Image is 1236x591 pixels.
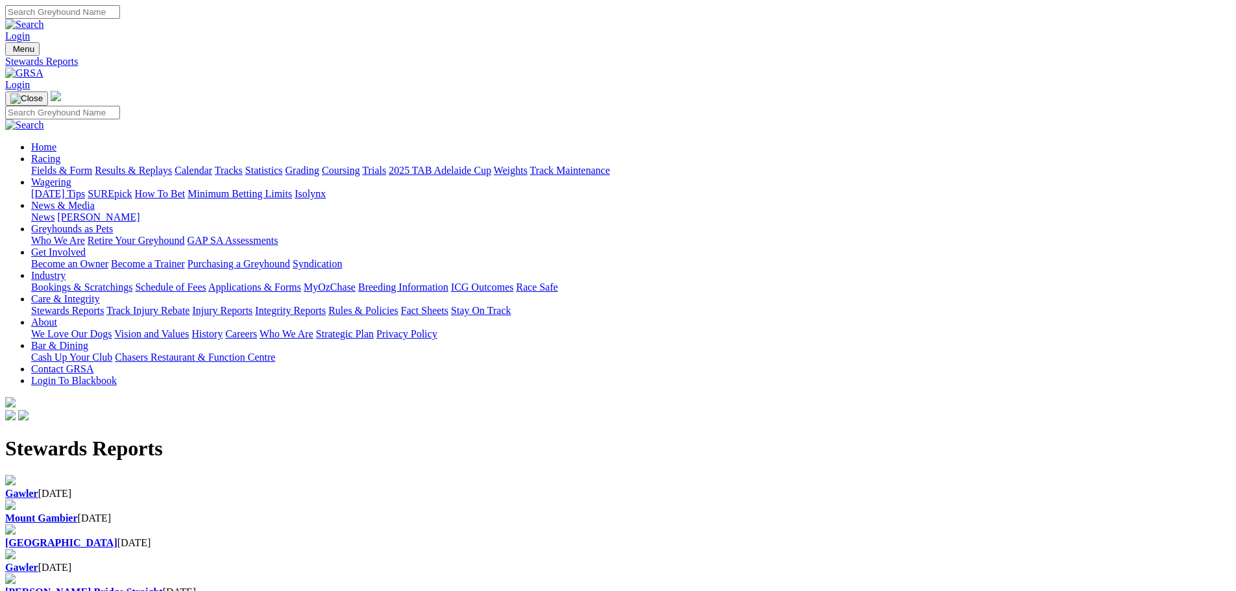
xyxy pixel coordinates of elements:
[31,211,1231,223] div: News & Media
[192,305,252,316] a: Injury Reports
[5,549,16,559] img: file-red.svg
[358,282,448,293] a: Breeding Information
[516,282,557,293] a: Race Safe
[88,188,132,199] a: SUREpick
[188,235,278,246] a: GAP SA Assessments
[295,188,326,199] a: Isolynx
[188,258,290,269] a: Purchasing a Greyhound
[451,305,511,316] a: Stay On Track
[31,258,1231,270] div: Get Involved
[31,352,112,363] a: Cash Up Your Club
[31,317,57,328] a: About
[31,200,95,211] a: News & Media
[5,30,30,42] a: Login
[191,328,223,339] a: History
[5,79,30,90] a: Login
[18,410,29,420] img: twitter.svg
[115,352,275,363] a: Chasers Restaurant & Function Centre
[5,513,78,524] a: Mount Gambier
[5,42,40,56] button: Toggle navigation
[5,119,44,131] img: Search
[5,500,16,510] img: file-red.svg
[57,211,139,223] a: [PERSON_NAME]
[13,44,34,54] span: Menu
[376,328,437,339] a: Privacy Policy
[31,328,1231,340] div: About
[188,188,292,199] a: Minimum Betting Limits
[5,537,1231,549] div: [DATE]
[322,165,360,176] a: Coursing
[31,328,112,339] a: We Love Our Dogs
[135,188,186,199] a: How To Bet
[5,562,38,573] a: Gawler
[31,235,1231,247] div: Greyhounds as Pets
[31,176,71,187] a: Wagering
[389,165,491,176] a: 2025 TAB Adelaide Cup
[31,270,66,281] a: Industry
[5,91,48,106] button: Toggle navigation
[31,247,86,258] a: Get Involved
[175,165,212,176] a: Calendar
[31,293,100,304] a: Care & Integrity
[293,258,342,269] a: Syndication
[31,141,56,152] a: Home
[260,328,313,339] a: Who We Are
[31,282,132,293] a: Bookings & Scratchings
[362,165,386,176] a: Trials
[494,165,527,176] a: Weights
[31,188,85,199] a: [DATE] Tips
[31,340,88,351] a: Bar & Dining
[451,282,513,293] a: ICG Outcomes
[5,562,1231,573] div: [DATE]
[285,165,319,176] a: Grading
[225,328,257,339] a: Careers
[215,165,243,176] a: Tracks
[5,513,1231,524] div: [DATE]
[31,352,1231,363] div: Bar & Dining
[31,235,85,246] a: Who We Are
[5,56,1231,67] a: Stewards Reports
[5,488,38,499] a: Gawler
[5,106,120,119] input: Search
[51,91,61,101] img: logo-grsa-white.png
[5,524,16,535] img: file-red.svg
[5,488,1231,500] div: [DATE]
[31,258,108,269] a: Become an Owner
[95,165,172,176] a: Results & Replays
[31,165,92,176] a: Fields & Form
[5,573,16,584] img: file-red.svg
[5,397,16,407] img: logo-grsa-white.png
[31,375,117,386] a: Login To Blackbook
[114,328,189,339] a: Vision and Values
[31,153,60,164] a: Racing
[5,410,16,420] img: facebook.svg
[31,363,93,374] a: Contact GRSA
[401,305,448,316] a: Fact Sheets
[31,165,1231,176] div: Racing
[31,223,113,234] a: Greyhounds as Pets
[106,305,189,316] a: Track Injury Rebate
[31,188,1231,200] div: Wagering
[5,475,16,485] img: file-red.svg
[5,437,1231,461] h1: Stewards Reports
[530,165,610,176] a: Track Maintenance
[31,282,1231,293] div: Industry
[31,211,55,223] a: News
[304,282,356,293] a: MyOzChase
[10,93,43,104] img: Close
[255,305,326,316] a: Integrity Reports
[88,235,185,246] a: Retire Your Greyhound
[31,305,104,316] a: Stewards Reports
[5,537,117,548] a: [GEOGRAPHIC_DATA]
[245,165,283,176] a: Statistics
[316,328,374,339] a: Strategic Plan
[208,282,301,293] a: Applications & Forms
[5,5,120,19] input: Search
[111,258,185,269] a: Become a Trainer
[5,67,43,79] img: GRSA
